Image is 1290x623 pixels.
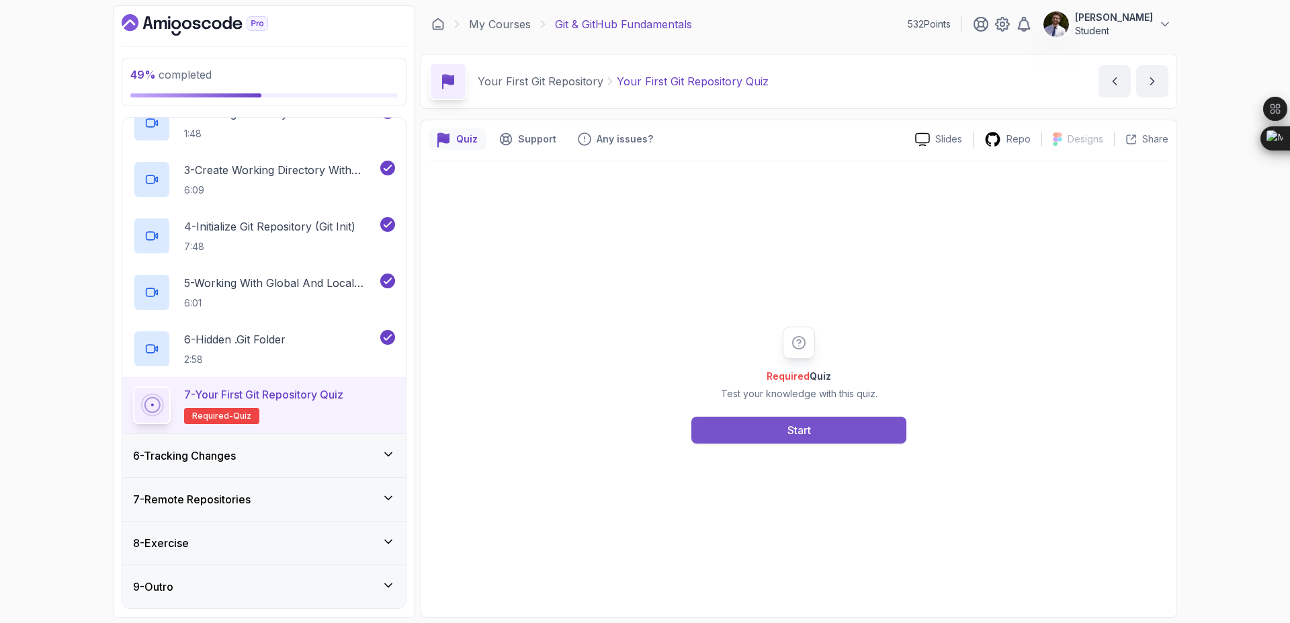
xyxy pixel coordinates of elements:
button: next content [1136,65,1168,97]
button: 7-Your First Git Repository QuizRequired-quiz [133,386,395,424]
p: 5 - Working With Global And Local Configuration [184,275,378,291]
span: Required [767,370,810,382]
a: Dashboard [431,17,445,31]
p: Quiz [456,132,478,146]
p: Git & GitHub Fundamentals [555,16,692,32]
button: previous content [1099,65,1131,97]
p: Slides [935,132,962,146]
h3: 8 - Exercise [133,535,189,551]
p: Repo [1006,132,1031,146]
button: 3-Create Working Directory With Mkdir6:09 [133,161,395,198]
h3: 6 - Tracking Changes [133,448,236,464]
button: 6-Hidden .git Folder2:58 [133,330,395,368]
a: Slides [904,132,973,147]
button: Start [691,417,906,444]
p: Designs [1068,132,1103,146]
div: Start [787,422,811,438]
p: Support [518,132,556,146]
p: 2:58 [184,353,286,366]
button: quiz button [429,128,486,150]
a: Repo [974,131,1041,148]
button: 8-Exercise [122,522,406,565]
button: 6-Tracking Changes [122,434,406,477]
p: Student [1075,24,1153,38]
button: Feedback button [570,128,661,150]
p: Your First Git Repository Quiz [617,73,769,89]
button: 2-Working Directory And Git Init1:48 [133,104,395,142]
p: Share [1142,132,1168,146]
p: [PERSON_NAME] [1075,11,1153,24]
p: Any issues? [597,132,653,146]
p: 4 - Initialize Git Repository (Git Init) [184,218,355,235]
h2: Quiz [721,370,877,383]
p: Test your knowledge with this quiz. [721,387,877,401]
p: 6:01 [184,296,378,310]
button: user profile image[PERSON_NAME]Student [1043,11,1172,38]
button: 7-Remote Repositories [122,478,406,521]
a: Dashboard [122,14,299,36]
button: 9-Outro [122,565,406,608]
p: Your First Git Repository [478,73,603,89]
button: 5-Working With Global And Local Configuration6:01 [133,274,395,311]
p: 6:09 [184,183,378,197]
span: Required- [192,411,233,421]
p: 532 Points [908,17,951,31]
button: Share [1114,132,1168,146]
p: 6 - Hidden .git Folder [184,331,286,347]
span: quiz [233,411,251,421]
p: 1:48 [184,127,347,140]
button: Support button [491,128,564,150]
img: user profile image [1043,11,1069,37]
p: 3 - Create Working Directory With Mkdir [184,162,378,178]
h3: 7 - Remote Repositories [133,491,251,507]
p: 7:48 [184,240,355,253]
p: 7 - Your First Git Repository Quiz [184,386,343,403]
span: completed [130,68,212,81]
h3: 9 - Outro [133,579,173,595]
a: My Courses [469,16,531,32]
span: 49 % [130,68,156,81]
button: 4-Initialize Git Repository (Git Init)7:48 [133,217,395,255]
